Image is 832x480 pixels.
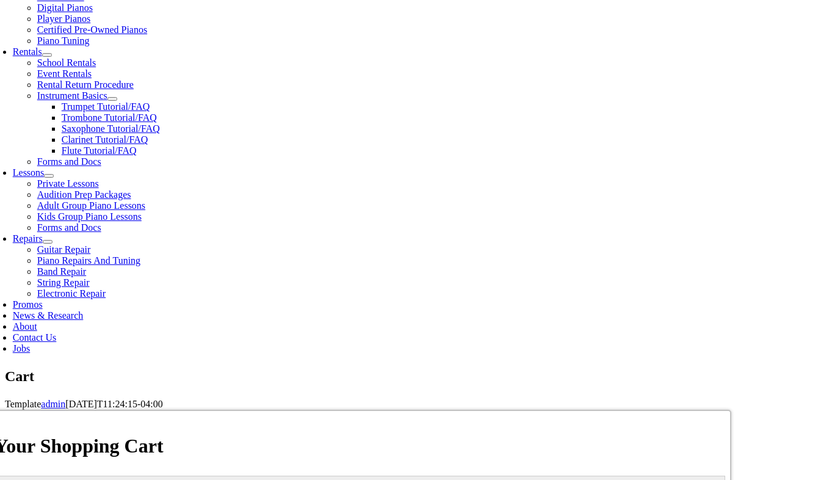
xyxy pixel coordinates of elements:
a: Saxophone Tutorial/FAQ [62,123,160,134]
a: Clarinet Tutorial/FAQ [62,134,148,145]
a: School Rentals [37,57,96,68]
a: Flute Tutorial/FAQ [62,145,137,156]
button: Open submenu of Rentals [42,53,52,57]
a: Trumpet Tutorial/FAQ [62,101,150,112]
a: Kids Group Piano Lessons [37,211,142,222]
a: Player Pianos [37,13,91,24]
a: Band Repair [37,266,86,277]
button: Open submenu of Lessons [44,174,54,178]
a: Contact Us [13,332,57,343]
a: About [13,321,37,332]
a: Rental Return Procedure [37,79,134,90]
a: Electronic Repair [37,288,106,299]
a: News & Research [13,310,84,321]
button: Open submenu of Repairs [43,240,52,244]
a: Forms and Docs [37,222,101,233]
a: Audition Prep Packages [37,189,131,200]
button: Open submenu of Instrument Basics [107,97,117,101]
a: Guitar Repair [37,244,91,255]
a: Rentals [13,46,42,57]
a: Repairs [13,233,43,244]
a: Certified Pre-Owned Pianos [37,24,147,35]
a: Jobs [13,343,30,354]
a: Piano Tuning [37,35,90,46]
a: Lessons [13,167,45,178]
a: Trombone Tutorial/FAQ [62,112,157,123]
a: Piano Repairs And Tuning [37,255,140,266]
span: Template [5,399,41,409]
a: Digital Pianos [37,2,93,13]
span: [DATE]T11:24:15-04:00 [65,399,162,409]
a: Promos [13,299,43,310]
a: admin [41,399,65,409]
a: String Repair [37,277,90,288]
a: Instrument Basics [37,90,107,101]
a: Private Lessons [37,178,99,189]
a: Event Rentals [37,68,92,79]
a: Forms and Docs [37,156,101,167]
a: Adult Group Piano Lessons [37,200,145,211]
